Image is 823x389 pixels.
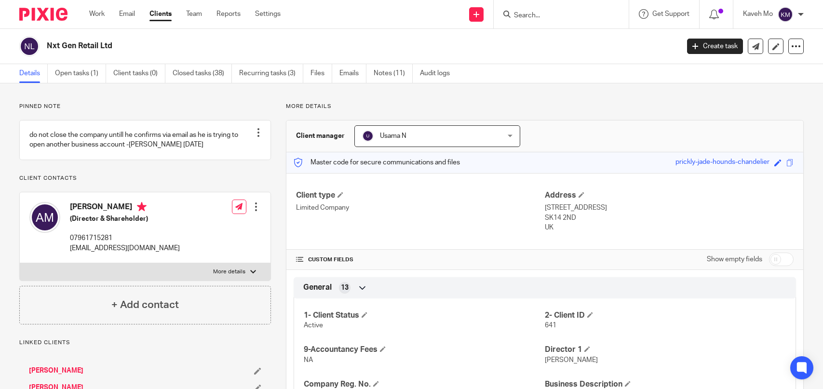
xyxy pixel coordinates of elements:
h4: + Add contact [111,297,179,312]
img: Pixie [19,8,67,21]
h4: Director 1 [545,345,786,355]
h4: 2- Client ID [545,310,786,321]
a: Work [89,9,105,19]
div: prickly-jade-hounds-chandelier [675,157,769,168]
span: Get Support [652,11,689,17]
a: Clients [149,9,172,19]
img: svg%3E [29,202,60,233]
a: Settings [255,9,281,19]
a: Details [19,64,48,83]
p: UK [545,223,794,232]
i: Primary [137,202,147,212]
a: Audit logs [420,64,457,83]
span: Usama N [380,133,406,139]
span: [PERSON_NAME] [545,357,598,363]
h3: Client manager [296,131,345,141]
p: [STREET_ADDRESS] [545,203,794,213]
h2: Nxt Gen Retail Ltd [47,41,547,51]
a: Create task [687,39,743,54]
p: [EMAIL_ADDRESS][DOMAIN_NAME] [70,243,180,253]
a: Recurring tasks (3) [239,64,303,83]
h4: [PERSON_NAME] [70,202,180,214]
p: SK14 2ND [545,213,794,223]
p: Limited Company [296,203,545,213]
span: 13 [341,283,349,293]
p: More details [213,268,245,276]
a: Emails [339,64,366,83]
a: Closed tasks (38) [173,64,232,83]
p: 07961715281 [70,233,180,243]
span: General [303,282,332,293]
h4: Address [545,190,794,201]
h4: Client type [296,190,545,201]
span: NA [304,357,313,363]
a: Email [119,9,135,19]
p: Client contacts [19,174,271,182]
input: Search [513,12,600,20]
h4: 1- Client Status [304,310,545,321]
img: svg%3E [362,130,374,142]
a: Client tasks (0) [113,64,165,83]
h5: (Director & Shareholder) [70,214,180,224]
p: Linked clients [19,339,271,347]
a: Reports [216,9,241,19]
p: Master code for secure communications and files [294,158,460,167]
a: [PERSON_NAME] [29,366,83,376]
a: Notes (11) [374,64,413,83]
h4: 9-Accountancy Fees [304,345,545,355]
h4: CUSTOM FIELDS [296,256,545,264]
img: svg%3E [778,7,793,22]
p: Pinned note [19,103,271,110]
a: Open tasks (1) [55,64,106,83]
p: Kaveh Mo [743,9,773,19]
img: svg%3E [19,36,40,56]
span: 641 [545,322,556,329]
a: Files [310,64,332,83]
a: Team [186,9,202,19]
label: Show empty fields [707,255,762,264]
p: More details [286,103,804,110]
span: Active [304,322,323,329]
